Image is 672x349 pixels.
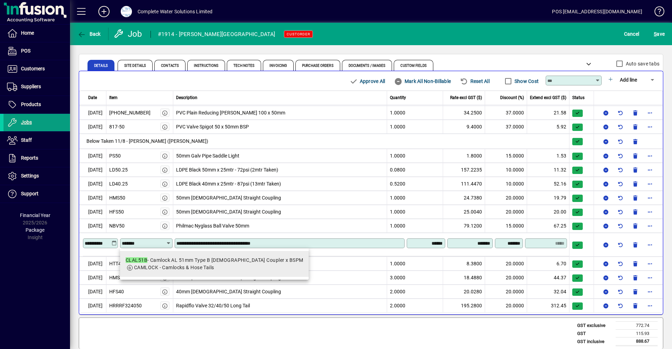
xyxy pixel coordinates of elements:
td: 20.0000 [485,299,527,313]
span: Financial Year [20,212,50,218]
span: Add line [620,77,637,83]
td: GST [574,329,616,337]
a: Knowledge Base [649,1,663,24]
td: 20.0000 [485,205,527,219]
span: POS [21,48,30,54]
a: Products [3,96,70,113]
span: CAMLOCK - Camlocks & Hose Tails [134,265,214,270]
div: HMS40 [109,274,125,281]
span: Cancel [624,28,639,40]
td: [DATE] [79,299,106,313]
div: HRRRF324050 [109,302,142,309]
div: Below Taken 11/8 - [PERSON_NAME] ([PERSON_NAME]) [83,134,569,148]
button: Mark All Non-Billable [391,75,454,88]
td: 20.00 [527,205,569,219]
div: #1914 - [PERSON_NAME][GEOGRAPHIC_DATA] [158,29,275,40]
td: 37.0000 [485,106,527,120]
td: 115.93 [616,329,658,337]
span: Reset All [460,76,490,87]
td: Rapidflo Valve 32/40/50 Long Tail [173,299,387,313]
td: 1.0000 [387,205,443,219]
td: 6.70 [527,257,569,271]
td: 10.0000 [485,177,527,191]
span: Staff [21,137,32,143]
div: NBV50 [109,222,125,230]
td: 15.0000 [485,149,527,163]
span: Documents / Images [349,64,386,68]
span: Date [88,95,97,101]
td: 2.0000 [387,285,443,299]
td: 50mm Galv Pipe Saddle Light [173,149,387,163]
div: Complete Water Solutions Limited [138,6,213,17]
td: 312.45 [527,299,569,313]
span: Custom Fields [400,64,426,68]
button: More options [644,206,656,217]
td: [DATE] [79,106,106,120]
div: Job [114,28,143,40]
button: More options [644,220,656,231]
button: More options [644,239,656,250]
td: 18.4880 [443,271,485,285]
td: 15.0000 [485,219,527,233]
td: 20.0280 [443,285,485,299]
label: Show Cost [513,78,539,85]
div: POS [EMAIL_ADDRESS][DOMAIN_NAME] [552,6,642,17]
button: More options [644,258,656,269]
div: 817-50 [109,123,125,131]
div: PS50 [109,152,121,160]
td: 0.0800 [387,163,443,177]
app-page-header-button: Back [70,28,108,40]
td: 20.0000 [485,271,527,285]
span: Details [94,64,108,68]
td: LDPE Black 50mm x 25mtr - 72psi (2mtr Taken) [173,163,387,177]
td: [DATE] [79,177,106,191]
button: More options [644,178,656,189]
span: CUSTORDER [287,32,310,36]
td: 157.2235 [443,163,485,177]
td: [DATE] [79,92,106,106]
span: Approve All [349,76,385,87]
td: 44.37 [527,271,569,285]
a: Customers [3,60,70,78]
span: Contacts [161,64,179,68]
td: 19.79 [527,191,569,205]
span: ave [654,28,665,40]
td: 772.74 [616,322,658,330]
div: HMS50 [109,194,125,202]
td: 67.25 [527,219,569,233]
span: Products [21,102,41,107]
button: Reset All [457,75,492,88]
td: 25.0040 [443,205,485,219]
span: Jobs [21,119,32,125]
span: S [654,31,657,37]
td: 50mm [DEMOGRAPHIC_DATA] Straight Coupling [173,205,387,219]
span: Settings [21,173,39,179]
td: 195.2800 [443,299,485,313]
td: 8.3800 [443,257,485,271]
td: 5.92 [527,120,569,134]
td: 3.0000 [387,271,443,285]
button: More options [644,107,656,118]
td: GST exclusive [574,322,616,330]
td: 1.8000 [443,149,485,163]
span: Description [176,95,197,101]
td: 20.0000 [485,285,527,299]
span: Discount (%) [500,95,524,101]
span: Package [26,227,44,233]
td: 11.32 [527,163,569,177]
span: Mark All Non-Billable [394,76,451,87]
td: LDPE Black 40mm x 25mtr - 87psi (13mtr Taken) [173,177,387,191]
td: GST inclusive [574,337,616,346]
td: 10.0000 [485,163,527,177]
a: Reports [3,149,70,167]
span: Customers [21,66,45,71]
td: 50mm [DEMOGRAPHIC_DATA] Straight Coupling [173,191,387,205]
a: Suppliers [3,78,70,96]
button: Save [652,28,666,40]
td: [DATE] [79,163,106,177]
span: Home [21,30,34,36]
span: Suppliers [21,84,41,89]
mat-option: CLAL51B - Camlock AL 51mm Type B Female Coupler x BSPM [120,251,309,277]
span: Purchase Orders [302,64,334,68]
td: 24.7380 [443,191,485,205]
